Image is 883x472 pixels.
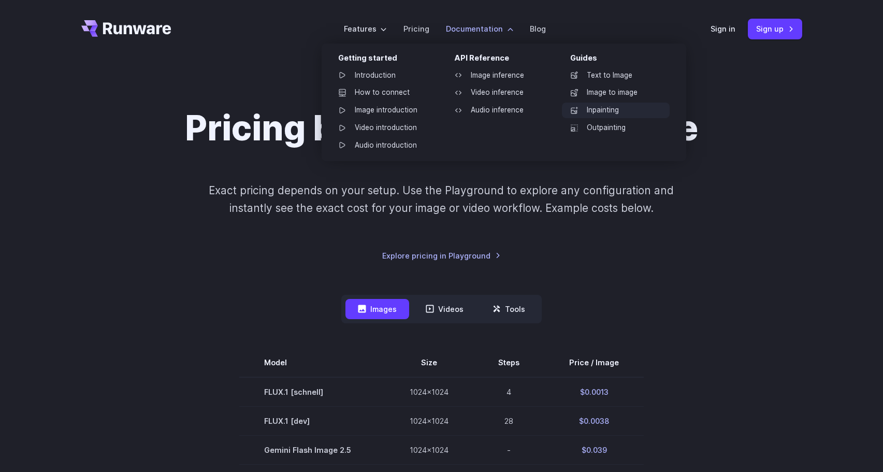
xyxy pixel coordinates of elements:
a: Inpainting [562,103,670,118]
td: FLUX.1 [dev] [239,407,385,436]
button: Videos [413,299,476,319]
td: 4 [473,377,544,407]
label: Features [344,23,387,35]
a: Outpainting [562,120,670,136]
th: Price / Image [544,348,644,377]
a: How to connect [330,85,438,101]
a: Audio introduction [330,138,438,153]
p: Exact pricing depends on your setup. Use the Playground to explore any configuration and instantl... [189,182,693,217]
td: $0.039 [544,436,644,465]
a: Go to / [81,20,171,37]
button: Images [345,299,409,319]
td: $0.0013 [544,377,644,407]
div: Getting started [338,52,438,68]
td: $0.0038 [544,407,644,436]
label: Documentation [446,23,513,35]
a: Blog [530,23,546,35]
a: Video inference [446,85,554,101]
th: Size [385,348,473,377]
a: Audio inference [446,103,554,118]
th: Model [239,348,385,377]
th: Steps [473,348,544,377]
a: Explore pricing in Playground [382,250,501,262]
a: Text to Image [562,68,670,83]
a: Video introduction [330,120,438,136]
a: Pricing [403,23,429,35]
a: Image introduction [330,103,438,118]
a: Image to image [562,85,670,101]
td: 1024x1024 [385,436,473,465]
a: Introduction [330,68,438,83]
td: 1024x1024 [385,407,473,436]
a: Sign in [711,23,735,35]
button: Tools [480,299,538,319]
h1: Pricing based on what you use [185,108,698,149]
div: API Reference [454,52,554,68]
a: Image inference [446,68,554,83]
td: FLUX.1 [schnell] [239,377,385,407]
td: - [473,436,544,465]
span: Gemini Flash Image 2.5 [264,444,360,456]
a: Sign up [748,19,802,39]
td: 1024x1024 [385,377,473,407]
td: 28 [473,407,544,436]
div: Guides [570,52,670,68]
